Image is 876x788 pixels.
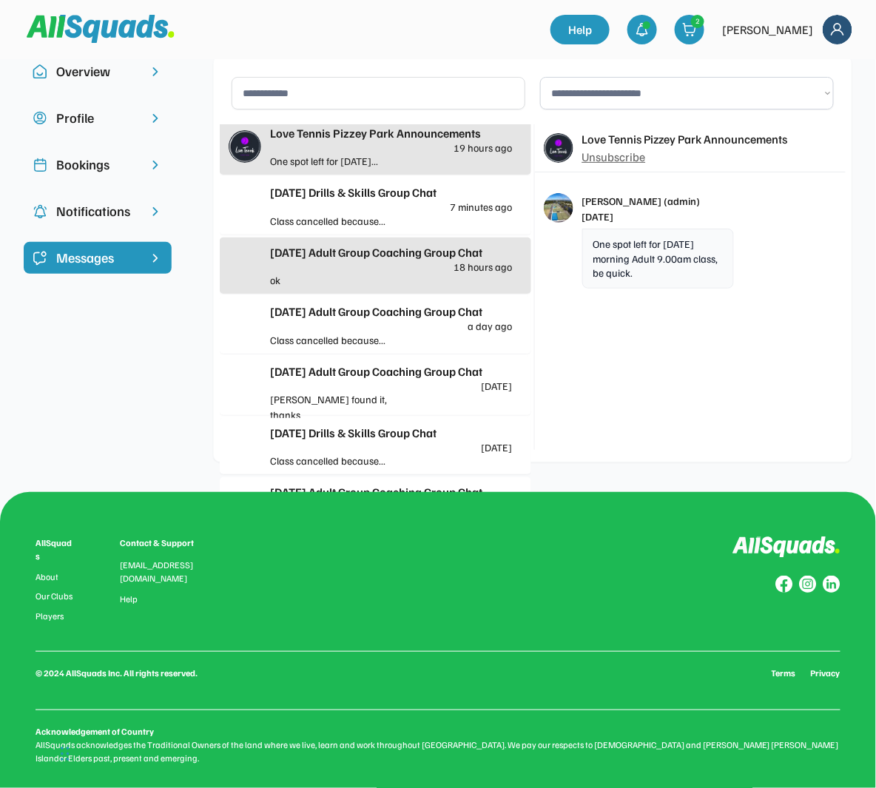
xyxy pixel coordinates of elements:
div: [DATE] Adult Group Coaching Group Chat [270,243,513,261]
img: chevron-right.svg [148,64,163,79]
a: Terms [772,667,796,680]
div: a day ago [468,320,513,331]
div: [DATE] [582,209,614,224]
div: Messages [56,248,139,268]
a: About [36,572,75,582]
a: Players [36,611,75,622]
div: [PERSON_NAME] (admin) [582,193,701,209]
img: yH5BAEAAAAALAAAAAABAAEAAAIBRAA7 [229,190,261,223]
div: AllSquads acknowledges the Traditional Owners of the land where we live, learn and work throughou... [36,738,840,765]
div: 2 [692,16,704,27]
div: [DATE] [482,380,513,391]
div: [DATE] Drills & Skills Group Chat [270,424,513,442]
img: yH5BAEAAAAALAAAAAABAAEAAAIBRAA7 [229,249,261,282]
img: yH5BAEAAAAALAAAAAABAAEAAAIBRAA7 [229,430,261,462]
img: Group%20copy%207.svg [799,576,817,593]
a: Help [550,15,610,44]
img: user-circle.svg [33,111,47,126]
img: yH5BAEAAAAALAAAAAABAAEAAAIBRAA7 [229,369,261,402]
div: Class cancelled because... [270,332,391,348]
img: chevron-right.svg [148,158,163,172]
div: Overview [56,61,139,81]
div: 7 minutes ago [451,201,513,212]
div: [PERSON_NAME] found it, thanks [270,391,391,422]
div: © 2024 AllSquads Inc. All rights reserved. [36,667,198,680]
a: Help [120,594,138,605]
div: [DATE] [482,442,513,453]
div: 18 hours ago [454,261,513,272]
div: [DATE] Adult Group Coaching Group Chat [270,303,513,320]
div: Unsubscribe [582,148,646,166]
div: Notifications [56,201,139,221]
div: Love Tennis Pizzey Park Announcements [270,124,513,142]
img: chevron-right%20copy%203.svg [148,251,163,266]
img: Icon%20copy%204.svg [33,204,47,219]
div: Bookings [56,155,139,175]
div: [DATE] Adult Group Coaching Group Chat [270,483,513,501]
div: 19 hours ago [454,142,513,153]
img: bell-03%20%281%29.svg [635,22,650,37]
div: [DATE] Adult Group Coaching Group Chat [270,363,513,380]
img: yH5BAEAAAAALAAAAAABAAEAAAIBRAA7 [229,490,261,522]
img: Group%20copy%208.svg [775,576,793,593]
div: Class cancelled because... [270,213,391,229]
a: Privacy [811,667,840,680]
div: [EMAIL_ADDRESS][DOMAIN_NAME] [120,559,212,585]
img: yH5BAEAAAAALAAAAAABAAEAAAIBRAA7 [229,309,261,341]
img: chevron-right.svg [148,204,163,219]
img: love%20tennis%20cover.jpg [544,193,573,223]
div: [DATE] Drills & Skills Group Chat [270,183,513,201]
div: [PERSON_NAME] [722,21,814,38]
img: LTPP_Logo_REV.jpeg [544,133,573,163]
div: Contact & Support [120,536,212,550]
img: Squad%20Logo.svg [27,15,175,43]
div: Profile [56,108,139,128]
a: Our Clubs [36,591,75,602]
img: Group%20copy%206.svg [823,576,840,593]
div: One spot left for [DATE] morning Adult 9.00am class, be quick. [582,229,734,289]
div: ok [270,272,391,288]
img: Icon%20%2821%29.svg [33,251,47,266]
div: One spot left for [DATE]... [270,153,391,169]
img: Icon%20copy%2010.svg [33,64,47,79]
img: chevron-right.svg [148,111,163,126]
img: shopping-cart-01%20%281%29.svg [682,22,697,37]
div: Class cancelled because... [270,453,391,468]
img: Logo%20inverted.svg [732,536,840,558]
img: LTPP_Logo_REV.jpeg [229,130,261,163]
img: Frame%2018.svg [823,15,852,44]
img: Icon%20copy%202.svg [33,158,47,172]
div: Acknowledgement of Country [36,725,154,738]
div: AllSquads [36,536,75,563]
div: Love Tennis Pizzey Park Announcements [582,130,788,148]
